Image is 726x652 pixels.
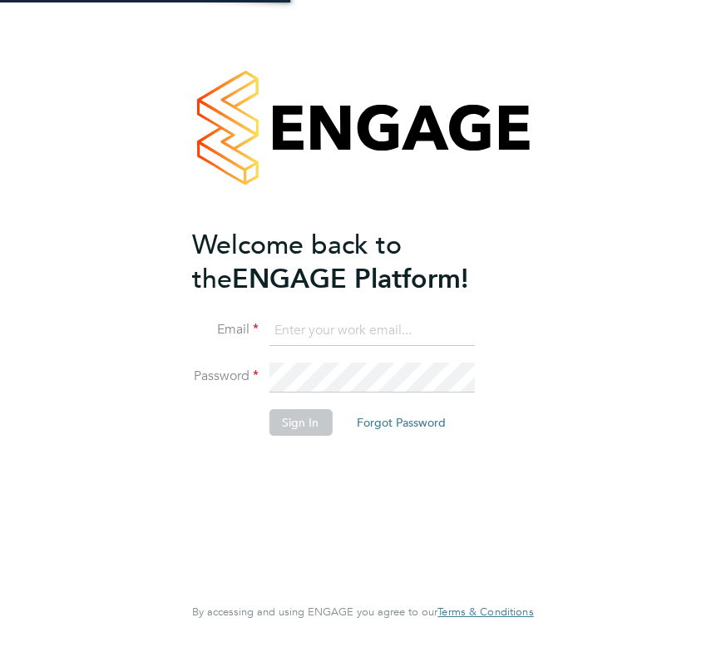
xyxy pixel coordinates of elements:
[192,605,533,619] span: By accessing and using ENGAGE you agree to our
[269,409,332,436] button: Sign In
[343,409,459,436] button: Forgot Password
[192,229,402,295] span: Welcome back to the
[192,321,259,338] label: Email
[192,368,259,385] label: Password
[437,605,533,619] a: Terms & Conditions
[192,228,516,296] h2: ENGAGE Platform!
[269,316,474,346] input: Enter your work email...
